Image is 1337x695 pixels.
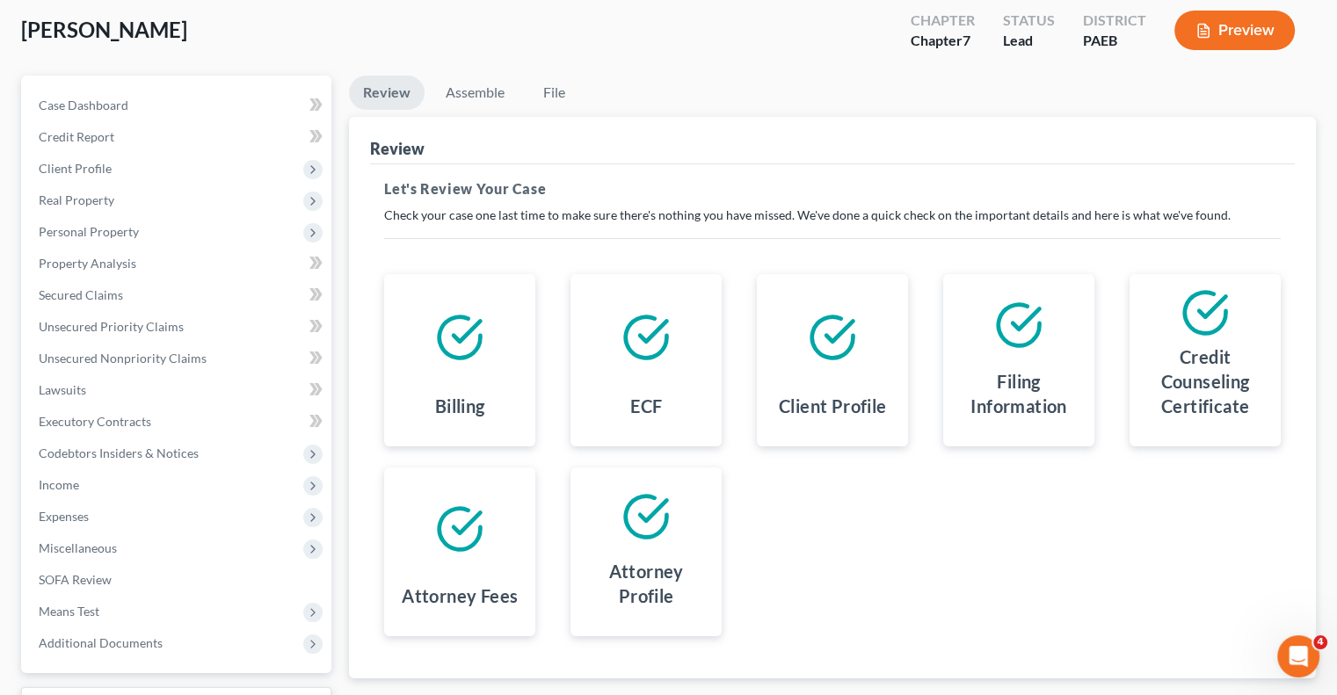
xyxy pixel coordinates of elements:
[21,17,187,42] span: [PERSON_NAME]
[402,583,518,608] h4: Attorney Fees
[1174,11,1295,50] button: Preview
[370,138,425,159] div: Review
[39,382,86,397] span: Lawsuits
[779,394,887,418] h4: Client Profile
[963,32,970,48] span: 7
[1144,344,1267,418] h4: Credit Counseling Certificate
[435,394,485,418] h4: Billing
[384,206,1281,224] p: Check your case one last time to make sure there's nothing you have missed. We've done a quick ch...
[25,406,331,438] a: Executory Contracts
[1003,31,1055,51] div: Lead
[39,256,136,271] span: Property Analysis
[25,279,331,311] a: Secured Claims
[39,572,112,587] span: SOFA Review
[1313,635,1327,649] span: 4
[25,248,331,279] a: Property Analysis
[585,559,708,608] h4: Attorney Profile
[1003,11,1055,31] div: Status
[1277,635,1319,677] iframe: Intercom live chat
[39,635,163,650] span: Additional Documents
[39,414,151,429] span: Executory Contracts
[911,31,975,51] div: Chapter
[39,319,184,334] span: Unsecured Priority Claims
[39,192,114,207] span: Real Property
[39,129,114,144] span: Credit Report
[1083,11,1146,31] div: District
[25,121,331,153] a: Credit Report
[39,509,89,524] span: Expenses
[911,11,975,31] div: Chapter
[25,564,331,596] a: SOFA Review
[39,445,199,460] span: Codebtors Insiders & Notices
[39,98,128,112] span: Case Dashboard
[39,477,79,492] span: Income
[39,540,117,555] span: Miscellaneous
[39,287,123,302] span: Secured Claims
[25,374,331,406] a: Lawsuits
[957,369,1080,418] h4: Filing Information
[349,76,425,110] a: Review
[39,351,207,366] span: Unsecured Nonpriority Claims
[630,394,662,418] h4: ECF
[39,161,112,176] span: Client Profile
[39,224,139,239] span: Personal Property
[25,311,331,343] a: Unsecured Priority Claims
[25,90,331,121] a: Case Dashboard
[1083,31,1146,51] div: PAEB
[39,604,99,619] span: Means Test
[25,343,331,374] a: Unsecured Nonpriority Claims
[526,76,582,110] a: File
[384,178,1281,199] h5: Let's Review Your Case
[432,76,519,110] a: Assemble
